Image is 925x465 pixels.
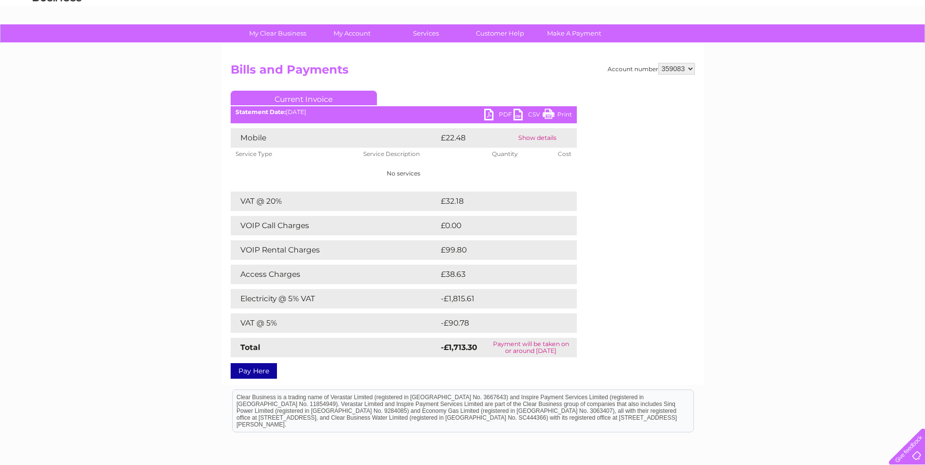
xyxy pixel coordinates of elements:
[438,265,557,284] td: £38.63
[487,148,553,160] th: Quantity
[516,128,577,148] td: Show details
[460,24,540,42] a: Customer Help
[236,108,286,116] b: Statement Date:
[534,24,614,42] a: Make A Payment
[893,41,916,49] a: Log out
[753,41,772,49] a: Water
[312,24,392,42] a: My Account
[231,313,438,333] td: VAT @ 5%
[358,148,488,160] th: Service Description
[231,240,438,260] td: VOIP Rental Charges
[231,148,358,160] th: Service Type
[231,91,377,105] a: Current Invoice
[484,109,513,123] a: PDF
[231,128,438,148] td: Mobile
[231,160,577,187] td: No services
[485,338,577,357] td: Payment will be taken on or around [DATE]
[840,41,854,49] a: Blog
[778,41,799,49] a: Energy
[608,63,695,75] div: Account number
[231,63,695,81] h2: Bills and Payments
[438,240,558,260] td: £99.80
[386,24,466,42] a: Services
[240,343,260,352] strong: Total
[553,148,576,160] th: Cost
[231,363,277,379] a: Pay Here
[438,313,559,333] td: -£90.78
[231,289,438,309] td: Electricity @ 5% VAT
[32,25,82,55] img: logo.png
[438,128,516,148] td: £22.48
[543,109,572,123] a: Print
[805,41,834,49] a: Telecoms
[741,5,808,17] a: 0333 014 3131
[231,109,577,116] div: [DATE]
[231,216,438,235] td: VOIP Call Charges
[237,24,318,42] a: My Clear Business
[513,109,543,123] a: CSV
[231,265,438,284] td: Access Charges
[438,289,561,309] td: -£1,815.61
[438,216,554,235] td: £0.00
[860,41,884,49] a: Contact
[441,343,477,352] strong: -£1,713.30
[231,192,438,211] td: VAT @ 20%
[233,5,693,47] div: Clear Business is a trading name of Verastar Limited (registered in [GEOGRAPHIC_DATA] No. 3667643...
[438,192,556,211] td: £32.18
